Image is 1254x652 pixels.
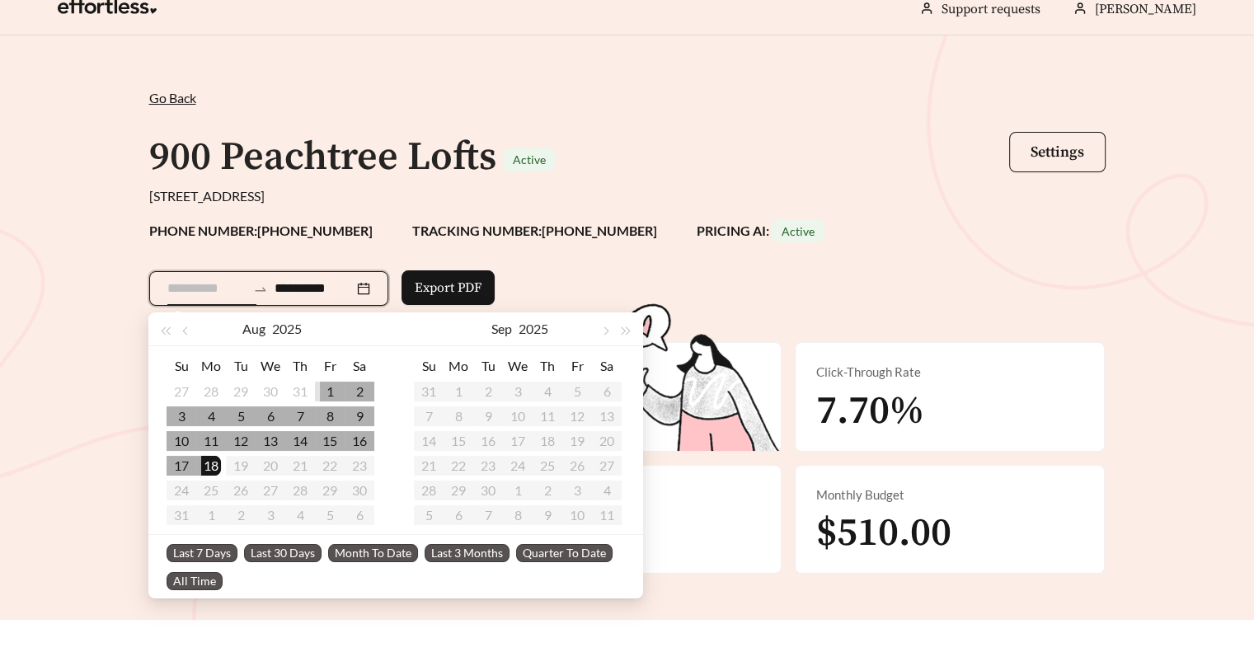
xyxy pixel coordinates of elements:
[231,382,251,401] div: 29
[315,429,345,453] td: 2025-08-15
[167,379,196,404] td: 2025-07-27
[328,544,418,562] span: Month To Date
[415,278,481,298] span: Export PDF
[171,456,191,476] div: 17
[444,353,473,379] th: Mo
[473,353,503,379] th: Tu
[815,509,951,558] span: $510.00
[592,353,622,379] th: Sa
[261,431,280,451] div: 13
[167,429,196,453] td: 2025-08-10
[242,312,265,345] button: Aug
[414,353,444,379] th: Su
[345,429,374,453] td: 2025-08-16
[253,281,268,296] span: to
[167,572,223,590] span: All Time
[315,353,345,379] th: Fr
[272,312,302,345] button: 2025
[285,379,315,404] td: 2025-07-31
[196,379,226,404] td: 2025-07-28
[256,429,285,453] td: 2025-08-13
[942,1,1040,17] a: Support requests
[345,404,374,429] td: 2025-08-09
[256,379,285,404] td: 2025-07-30
[350,431,369,451] div: 16
[815,485,1084,504] div: Monthly Budget
[285,353,315,379] th: Th
[782,224,815,238] span: Active
[201,456,221,476] div: 18
[1095,1,1196,17] span: [PERSON_NAME]
[402,270,495,305] button: Export PDF
[167,353,196,379] th: Su
[345,379,374,404] td: 2025-08-02
[320,431,340,451] div: 15
[167,404,196,429] td: 2025-08-03
[350,406,369,426] div: 9
[285,404,315,429] td: 2025-08-07
[345,353,374,379] th: Sa
[290,382,310,401] div: 31
[149,90,196,106] span: Go Back
[167,544,237,562] span: Last 7 Days
[315,379,345,404] td: 2025-08-01
[425,544,510,562] span: Last 3 Months
[533,353,562,379] th: Th
[815,387,923,436] span: 7.70%
[231,406,251,426] div: 5
[815,363,1084,382] div: Click-Through Rate
[256,404,285,429] td: 2025-08-06
[196,429,226,453] td: 2025-08-11
[201,382,221,401] div: 28
[315,404,345,429] td: 2025-08-08
[412,223,657,238] strong: TRACKING NUMBER: [PHONE_NUMBER]
[196,404,226,429] td: 2025-08-04
[226,353,256,379] th: Tu
[171,406,191,426] div: 3
[149,223,373,238] strong: PHONE NUMBER: [PHONE_NUMBER]
[149,186,1106,206] div: [STREET_ADDRESS]
[256,353,285,379] th: We
[519,312,548,345] button: 2025
[231,431,251,451] div: 12
[285,429,315,453] td: 2025-08-14
[290,431,310,451] div: 14
[261,406,280,426] div: 6
[491,312,512,345] button: Sep
[697,223,824,238] strong: PRICING AI:
[253,282,268,297] span: swap-right
[320,382,340,401] div: 1
[1009,132,1106,172] button: Settings
[167,453,196,478] td: 2025-08-17
[226,404,256,429] td: 2025-08-05
[261,382,280,401] div: 30
[350,382,369,401] div: 2
[201,406,221,426] div: 4
[513,152,546,167] span: Active
[196,353,226,379] th: Mo
[516,544,613,562] span: Quarter To Date
[171,382,191,401] div: 27
[1031,143,1084,162] span: Settings
[226,379,256,404] td: 2025-07-29
[244,544,322,562] span: Last 30 Days
[196,453,226,478] td: 2025-08-18
[226,429,256,453] td: 2025-08-12
[171,431,191,451] div: 10
[290,406,310,426] div: 7
[149,133,496,182] h1: 900 Peachtree Lofts
[503,353,533,379] th: We
[562,353,592,379] th: Fr
[201,431,221,451] div: 11
[320,406,340,426] div: 8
